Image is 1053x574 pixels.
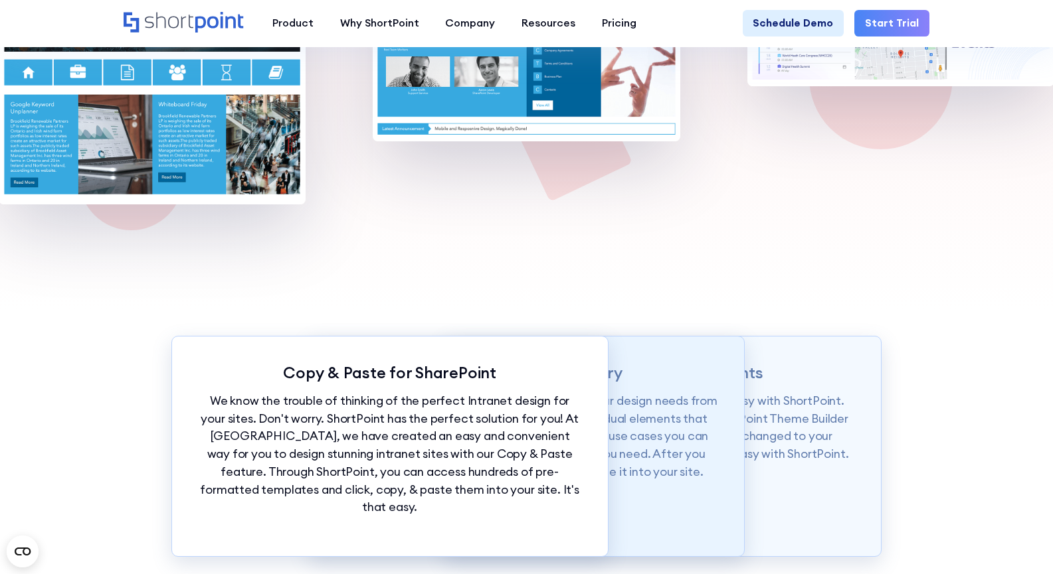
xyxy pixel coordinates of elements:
a: Pricing [589,10,650,36]
div: Why ShortPoint [340,15,419,31]
a: Schedule Demo [743,10,844,36]
a: Company [432,10,509,36]
a: Start Trial [854,10,929,36]
div: Pricing [602,15,636,31]
div: Resources [522,15,575,31]
iframe: Chat Widget [987,510,1053,574]
button: Open CMP widget [7,536,39,567]
p: Copy & Paste for SharePoint [198,363,581,382]
a: Home [124,12,246,35]
p: We know the trouble of thinking of the perfect Intranet design for your sites. Don't worry. Short... [198,392,581,516]
a: Why ShortPoint [327,10,432,36]
a: Resources [508,10,589,36]
div: Company [445,15,495,31]
div: Product [272,15,314,31]
a: Product [259,10,327,36]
